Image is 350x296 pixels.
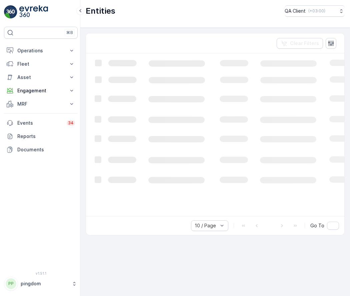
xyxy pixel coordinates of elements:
button: Operations [4,44,78,57]
button: Asset [4,71,78,84]
img: logo [4,5,17,19]
p: Asset [17,74,64,81]
span: v 1.51.1 [4,271,78,275]
span: Go To [310,222,324,229]
p: Operations [17,47,64,54]
p: QA Client [285,8,306,14]
button: MRF [4,97,78,111]
div: PP [6,278,16,289]
p: Engagement [17,87,64,94]
p: Entities [86,6,115,16]
p: ⌘B [66,30,73,35]
p: ( +03:00 ) [308,8,325,14]
p: MRF [17,101,64,107]
button: Fleet [4,57,78,71]
p: Clear Filters [290,40,319,47]
p: Events [17,120,63,126]
button: Engagement [4,84,78,97]
button: PPpingdom [4,277,78,291]
p: Fleet [17,61,64,67]
button: QA Client(+03:00) [285,5,345,17]
img: logo_light-DOdMpM7g.png [19,5,48,19]
p: Documents [17,146,75,153]
button: Clear Filters [277,38,323,49]
p: 34 [68,120,74,126]
p: Reports [17,133,75,140]
a: Reports [4,130,78,143]
a: Documents [4,143,78,156]
a: Events34 [4,116,78,130]
p: pingdom [21,280,68,287]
